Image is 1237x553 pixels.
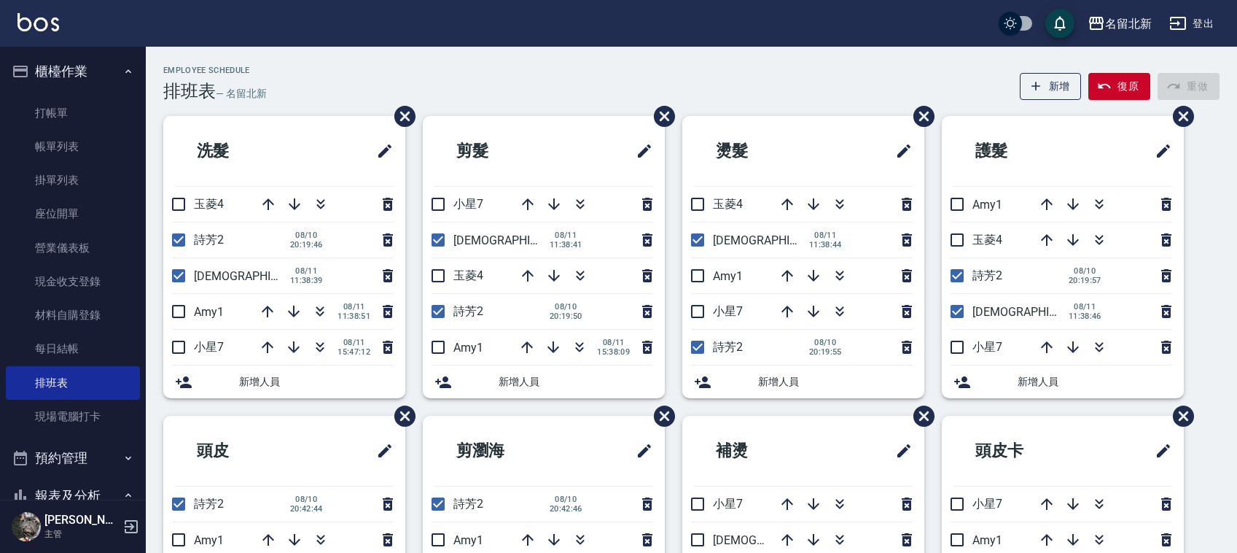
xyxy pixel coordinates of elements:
[713,233,840,247] span: [DEMOGRAPHIC_DATA]9
[453,533,483,547] span: Amy1
[902,395,937,438] span: 刪除班表
[6,332,140,366] a: 每日結帳
[550,504,582,514] span: 20:42:46
[627,134,653,169] span: 修改班表的標題
[627,433,653,468] span: 修改班表的標題
[194,305,224,319] span: Amy1
[290,504,323,514] span: 20:42:44
[972,497,1002,511] span: 小星7
[290,240,323,250] span: 20:19:46
[694,425,828,477] h2: 補燙
[809,338,842,347] span: 08/10
[423,366,665,398] div: 新增人員
[597,338,630,347] span: 08/11
[6,163,140,197] a: 掛單列表
[972,533,1002,547] span: Amy1
[194,233,224,247] span: 詩芳2
[972,305,1099,319] span: [DEMOGRAPHIC_DATA]9
[290,266,323,276] span: 08/11
[6,197,140,231] a: 座位開單
[953,425,1096,477] h2: 頭皮卡
[758,374,913,390] span: 新增人員
[337,338,370,347] span: 08/11
[367,134,394,169] span: 修改班表的標題
[194,533,224,547] span: Amy1
[1045,9,1074,38] button: save
[713,197,743,211] span: 玉菱4
[337,302,370,312] span: 08/11
[713,497,743,511] span: 小星7
[1162,95,1196,138] span: 刪除班表
[972,198,1002,212] span: Amy1
[886,433,913,468] span: 修改班表的標題
[809,240,842,250] span: 11:38:44
[550,240,582,250] span: 11:38:41
[453,233,580,247] span: [DEMOGRAPHIC_DATA]9
[1018,374,1172,390] span: 新增人員
[6,400,140,433] a: 現場電腦打卡
[1146,433,1172,468] span: 修改班表的標題
[12,512,41,541] img: Person
[44,513,119,527] h5: [PERSON_NAME]
[1146,134,1172,169] span: 修改班表的標題
[453,304,483,318] span: 詩芳2
[902,95,937,138] span: 刪除班表
[6,53,140,90] button: 櫃檯作業
[17,13,59,31] img: Logo
[1069,302,1101,312] span: 08/11
[175,425,309,477] h2: 頭皮
[194,269,321,283] span: [DEMOGRAPHIC_DATA]9
[643,95,677,138] span: 刪除班表
[239,374,394,390] span: 新增人員
[337,312,370,321] span: 11:38:51
[809,347,842,357] span: 20:19:55
[6,130,140,163] a: 帳單列表
[550,495,582,504] span: 08/10
[6,439,140,477] button: 預約管理
[367,433,394,468] span: 修改班表的標題
[6,96,140,130] a: 打帳單
[44,527,119,541] p: 主管
[453,197,483,211] span: 小星7
[290,231,323,240] span: 08/10
[383,395,418,438] span: 刪除班表
[550,302,582,312] span: 08/10
[163,66,267,75] h2: Employee Schedule
[194,340,224,354] span: 小星7
[453,341,483,355] span: Amy1
[713,340,743,354] span: 詩芳2
[6,265,140,298] a: 現金收支登錄
[499,374,653,390] span: 新增人員
[175,125,309,177] h2: 洗髮
[1020,73,1082,100] button: 新增
[6,366,140,400] a: 排班表
[972,268,1002,282] span: 詩芳2
[1069,276,1101,285] span: 20:19:57
[953,125,1088,177] h2: 護髮
[713,269,743,283] span: Amy1
[290,276,323,285] span: 11:38:39
[550,231,582,240] span: 08/11
[942,366,1184,398] div: 新增人員
[972,340,1002,354] span: 小星7
[1069,312,1101,321] span: 11:38:46
[713,304,743,318] span: 小星7
[194,197,224,211] span: 玉菱4
[1082,9,1158,39] button: 名留北新
[809,231,842,240] span: 08/11
[434,425,577,477] h2: 剪瀏海
[682,366,924,398] div: 新增人員
[453,497,483,511] span: 詩芳2
[972,233,1002,247] span: 玉菱4
[453,268,483,282] span: 玉菱4
[383,95,418,138] span: 刪除班表
[6,477,140,515] button: 報表及分析
[163,366,405,398] div: 新增人員
[1105,15,1152,33] div: 名留北新
[434,125,569,177] h2: 剪髮
[6,231,140,265] a: 營業儀表板
[886,134,913,169] span: 修改班表的標題
[713,533,840,547] span: [DEMOGRAPHIC_DATA]9
[1088,73,1150,100] button: 復原
[194,497,224,511] span: 詩芳2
